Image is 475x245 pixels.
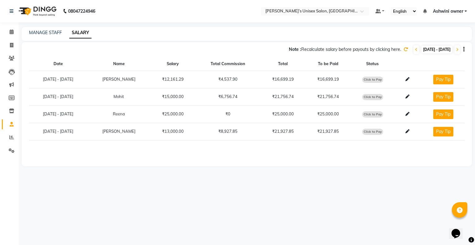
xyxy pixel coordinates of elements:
td: ₹21,756.74 [260,88,306,105]
a: MANAGE STAFF [29,30,62,35]
td: ₹21,927.85 [260,123,306,140]
th: To be Paid [306,57,351,71]
span: Click to Pay [362,129,383,135]
button: Pay Tip [433,127,453,136]
div: Recalculate salary before payouts by clicking here. [289,46,401,53]
iframe: chat widget [449,220,469,239]
span: Note : [289,47,301,52]
th: Total Commission [195,57,260,71]
button: Pay Tip [433,92,453,102]
a: SALARY [69,27,92,38]
td: ₹15,000.00 [150,88,195,105]
td: ₹12,161.29 [150,71,195,88]
td: [PERSON_NAME] [88,123,150,140]
td: [DATE] - [DATE] [29,105,88,123]
span: [DATE] - [DATE] [422,46,452,53]
img: logo [16,2,58,20]
span: Ashwini owner [433,8,463,15]
td: ₹21,927.85 [306,123,351,140]
td: ₹25,000.00 [260,105,306,123]
th: Total [260,57,306,71]
td: ₹25,000.00 [306,105,351,123]
button: Pay Tip [433,75,453,84]
th: Name [88,57,150,71]
td: ₹13,000.00 [150,123,195,140]
th: Status [350,57,395,71]
td: ₹21,756.74 [306,88,351,105]
td: ₹8,927.85 [195,123,260,140]
td: ₹6,756.74 [195,88,260,105]
td: ₹4,537.90 [195,71,260,88]
span: Click to Pay [362,77,383,83]
td: Reena [88,105,150,123]
b: 08047224946 [68,2,95,20]
td: Mohit [88,88,150,105]
span: Click to Pay [362,94,383,100]
td: [PERSON_NAME] [88,71,150,88]
td: ₹0 [195,105,260,123]
td: ₹16,699.19 [260,71,306,88]
td: [DATE] - [DATE] [29,71,88,88]
td: ₹16,699.19 [306,71,351,88]
td: [DATE] - [DATE] [29,123,88,140]
span: Click to Pay [362,111,383,118]
button: Pay Tip [433,109,453,119]
th: Date [29,57,88,71]
td: ₹25,000.00 [150,105,195,123]
th: Salary [150,57,195,71]
td: [DATE] - [DATE] [29,88,88,105]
